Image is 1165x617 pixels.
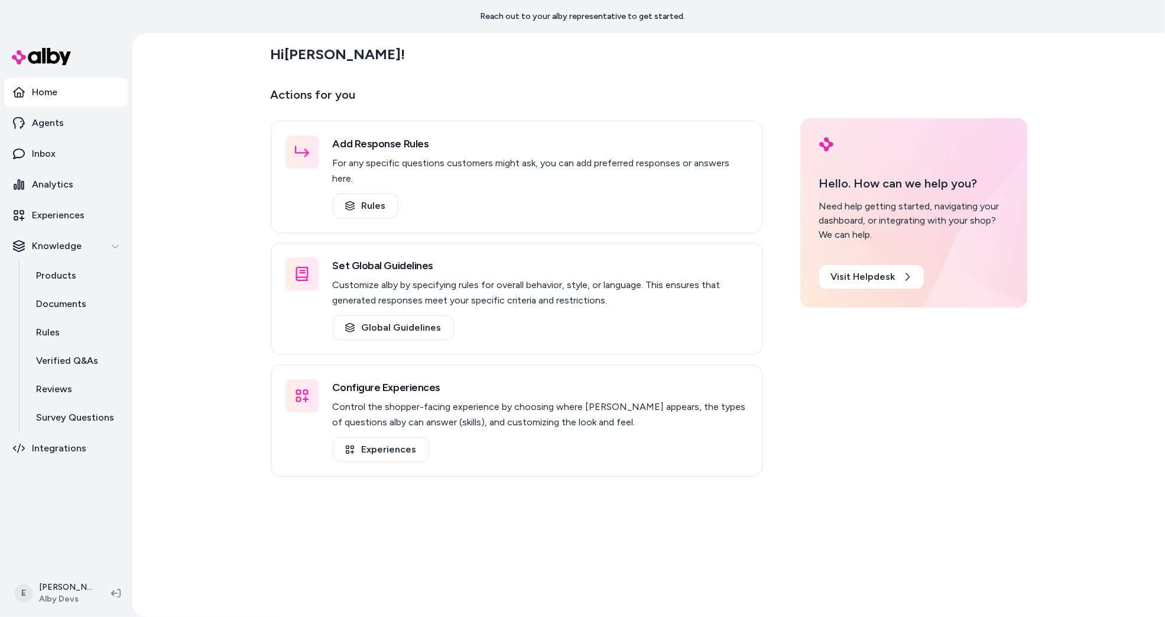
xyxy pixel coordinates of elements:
img: alby Logo [819,137,833,151]
p: Rules [36,325,60,340]
p: Integrations [32,441,86,456]
h3: Add Response Rules [333,135,748,152]
a: Analytics [5,170,128,199]
p: Reach out to your alby representative to get started. [480,11,685,22]
button: E[PERSON_NAME]Alby Devs [7,574,102,612]
a: Documents [24,290,128,318]
a: Visit Helpdesk [819,265,924,289]
p: Control the shopper-facing experience by choosing where [PERSON_NAME] appears, the types of quest... [333,399,748,430]
h3: Configure Experiences [333,379,748,396]
a: Home [5,78,128,106]
p: [PERSON_NAME] [39,582,92,593]
p: Inbox [32,147,56,161]
p: Home [32,85,57,99]
a: Rules [24,318,128,347]
h3: Set Global Guidelines [333,257,748,274]
p: Experiences [32,208,85,222]
p: Survey Questions [36,411,114,425]
p: Documents [36,297,86,311]
a: Global Guidelines [333,315,454,340]
p: Products [36,269,76,283]
a: Products [24,261,128,290]
a: Agents [5,109,128,137]
span: Alby Devs [39,593,92,605]
p: For any specific questions customers might ask, you can add preferred responses or answers here. [333,156,748,186]
button: Knowledge [5,232,128,260]
a: Experiences [333,437,429,462]
p: Reviews [36,382,72,396]
a: Reviews [24,375,128,403]
a: Survey Questions [24,403,128,432]
a: Verified Q&As [24,347,128,375]
span: E [14,584,33,603]
p: Actions for you [271,85,762,114]
a: Integrations [5,434,128,463]
p: Verified Q&As [36,354,98,368]
p: Analytics [32,177,73,192]
a: Inbox [5,140,128,168]
h2: Hi [PERSON_NAME] ! [271,46,405,63]
div: Need help getting started, navigating your dashboard, or integrating with your shop? We can help. [819,199,1008,242]
p: Customize alby by specifying rules for overall behavior, style, or language. This ensures that ge... [333,277,748,308]
p: Hello. How can we help you? [819,175,1008,192]
a: Experiences [5,201,128,230]
img: alby Logo [12,48,71,65]
a: Rules [333,193,398,218]
p: Knowledge [32,239,82,253]
p: Agents [32,116,64,130]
